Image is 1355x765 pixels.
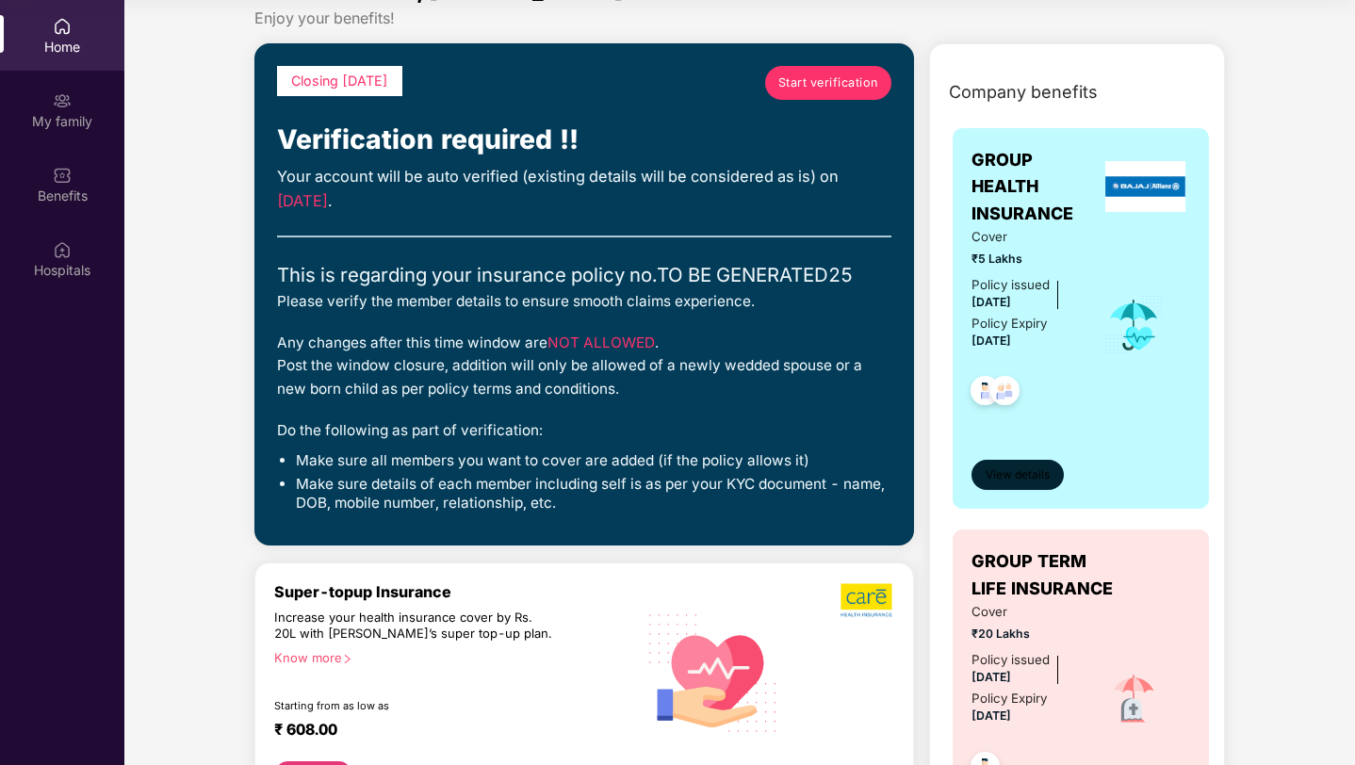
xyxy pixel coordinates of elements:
[982,370,1028,416] img: svg+xml;base64,PHN2ZyB4bWxucz0iaHR0cDovL3d3dy53My5vcmcvMjAwMC9zdmciIHdpZHRoPSI0OC45NDMiIGhlaWdodD...
[971,147,1101,227] span: GROUP HEALTH INSURANCE
[277,165,891,213] div: Your account will be auto verified (existing details will be considered as is) on .
[971,227,1078,247] span: Cover
[277,290,891,313] div: Please verify the member details to ensure smooth claims experience.
[277,191,328,210] span: [DATE]
[765,66,891,100] a: Start verification
[254,8,1226,28] div: Enjoy your benefits!
[53,91,72,110] img: svg+xml;base64,PHN2ZyB3aWR0aD0iMjAiIGhlaWdodD0iMjAiIHZpZXdCb3g9IjAgMCAyMCAyMCIgZmlsbD0ibm9uZSIgeG...
[971,250,1078,268] span: ₹5 Lakhs
[277,419,891,442] div: Do the following as part of verification:
[971,314,1047,334] div: Policy Expiry
[971,460,1064,490] button: View details
[971,295,1011,309] span: [DATE]
[296,451,891,470] li: Make sure all members you want to cover are added (if the policy allows it)
[342,654,352,664] span: right
[274,582,636,601] div: Super-topup Insurance
[274,610,555,643] div: Increase your health insurance cover by Rs. 20L with [PERSON_NAME]’s super top-up plan.
[971,275,1050,295] div: Policy issued
[53,166,72,185] img: svg+xml;base64,PHN2ZyBpZD0iQmVuZWZpdHMiIHhtbG5zPSJodHRwOi8vd3d3LnczLm9yZy8yMDAwL3N2ZyIgd2lkdGg9Ij...
[841,582,894,618] img: b5dec4f62d2307b9de63beb79f102df3.png
[274,720,617,742] div: ₹ 608.00
[53,17,72,36] img: svg+xml;base64,PHN2ZyBpZD0iSG9tZSIgeG1sbnM9Imh0dHA6Ly93d3cudzMub3JnLzIwMDAvc3ZnIiB3aWR0aD0iMjAiIG...
[296,475,891,513] li: Make sure details of each member including self is as per your KYC document - name, DOB, mobile n...
[1105,161,1186,212] img: insurerLogo
[971,602,1078,622] span: Cover
[778,73,878,92] span: Start verification
[53,240,72,259] img: svg+xml;base64,PHN2ZyBpZD0iSG9zcGl0YWxzIiB4bWxucz0iaHR0cDovL3d3dy53My5vcmcvMjAwMC9zdmciIHdpZHRoPS...
[986,466,1050,484] span: View details
[971,625,1078,643] span: ₹20 Lakhs
[1103,294,1165,356] img: icon
[971,689,1047,708] div: Policy Expiry
[277,332,891,399] div: Any changes after this time window are . Post the window closure, addition will only be allowed o...
[971,708,1011,723] span: [DATE]
[971,334,1011,348] span: [DATE]
[291,73,388,89] span: Closing [DATE]
[277,260,891,290] div: This is regarding your insurance policy no. TO BE GENERATED25
[971,650,1050,670] div: Policy issued
[274,699,556,712] div: Starting from as low as
[962,370,1008,416] img: svg+xml;base64,PHN2ZyB4bWxucz0iaHR0cDovL3d3dy53My5vcmcvMjAwMC9zdmciIHdpZHRoPSI0OC45NDMiIGhlaWdodD...
[971,548,1121,602] span: GROUP TERM LIFE INSURANCE
[547,334,655,351] span: NOT ALLOWED
[949,79,1098,106] span: Company benefits
[277,119,891,160] div: Verification required !!
[636,593,792,750] img: svg+xml;base64,PHN2ZyB4bWxucz0iaHR0cDovL3d3dy53My5vcmcvMjAwMC9zdmciIHhtbG5zOnhsaW5rPSJodHRwOi8vd3...
[971,670,1011,684] span: [DATE]
[274,650,625,663] div: Know more
[1101,667,1167,733] img: icon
